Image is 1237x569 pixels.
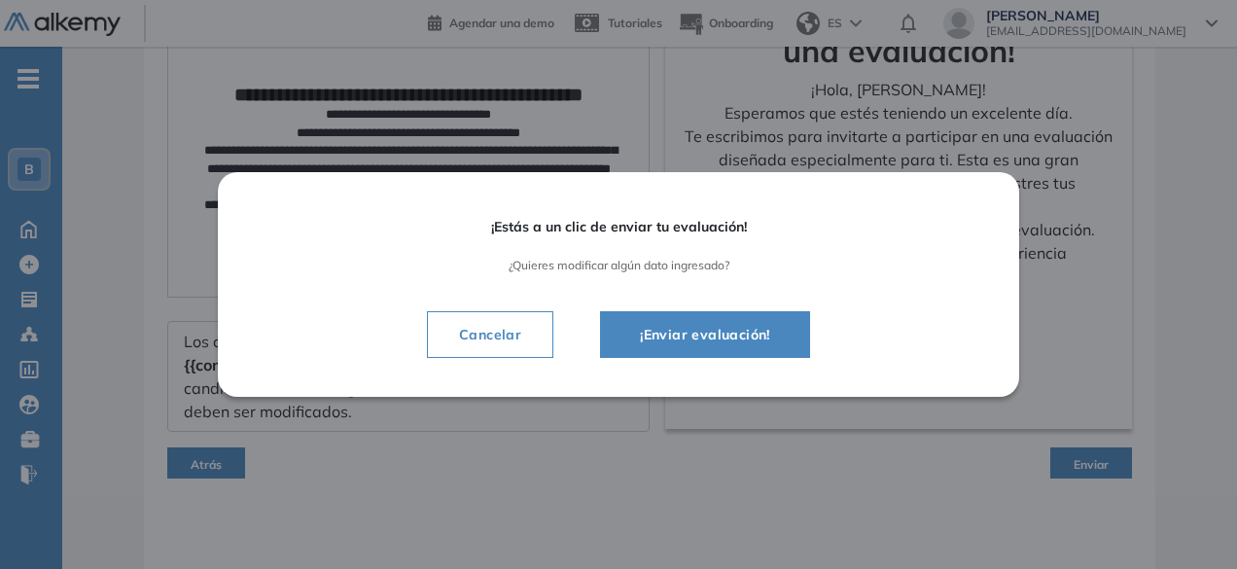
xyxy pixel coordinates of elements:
span: Cancelar [443,323,537,346]
iframe: Chat Widget [1140,476,1237,569]
span: ¿Quieres modificar algún dato ingresado? [272,259,965,272]
button: ¡Enviar evaluación! [600,311,810,358]
span: ¡Enviar evaluación! [624,323,786,346]
span: ¡Estás a un clic de enviar tu evaluación! [272,219,965,235]
div: Widget de chat [1140,476,1237,569]
button: Cancelar [427,311,553,358]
